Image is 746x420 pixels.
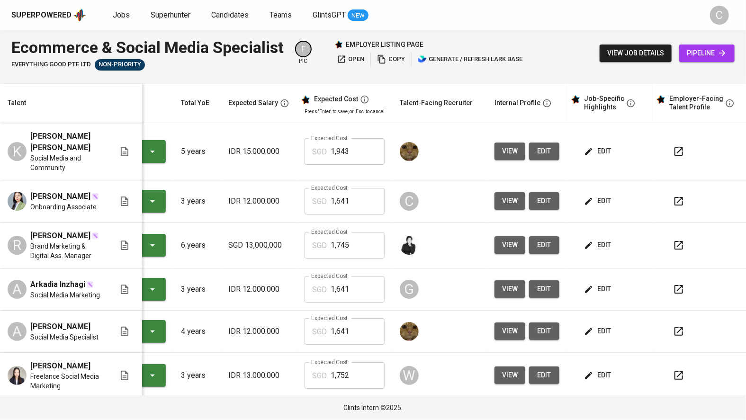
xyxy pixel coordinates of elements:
[494,366,525,384] button: view
[30,241,104,260] span: Brand Marketing & Digital Ass. Manager
[494,236,525,254] button: view
[95,60,145,69] span: Non-Priority
[312,196,327,207] p: SGD
[529,192,559,210] button: edit
[30,153,104,172] span: Social Media and Community
[400,280,419,299] div: G
[586,283,611,295] span: edit
[494,97,540,109] div: Internal Profile
[181,240,213,251] p: 6 years
[8,366,27,385] img: Richelle Feby
[305,108,385,115] p: Press 'Enter' to save, or 'Esc' to cancel
[270,9,294,21] a: Teams
[710,6,729,25] div: C
[30,191,90,202] span: [PERSON_NAME]
[415,52,525,67] button: lark generate / refresh lark base
[8,142,27,161] div: K
[228,326,289,337] p: IDR 12.000.000
[529,280,559,298] a: edit
[113,10,130,19] span: Jobs
[181,326,213,337] p: 4 years
[312,284,327,295] p: SGD
[8,97,26,109] div: Talent
[400,142,419,161] img: ec6c0910-f960-4a00-a8f8-c5744e41279e.jpg
[400,366,419,385] div: W
[348,11,369,20] span: NEW
[502,325,518,337] span: view
[586,145,611,157] span: edit
[586,195,611,207] span: edit
[537,195,552,207] span: edit
[502,195,518,207] span: view
[228,97,278,109] div: Expected Salary
[312,146,327,158] p: SGD
[582,366,615,384] button: edit
[375,52,407,67] button: copy
[301,95,310,105] img: glints_star.svg
[113,9,132,21] a: Jobs
[502,145,518,157] span: view
[30,360,90,372] span: [PERSON_NAME]
[8,236,27,255] div: R
[400,97,473,109] div: Talent-Facing Recruiter
[582,236,615,254] button: edit
[582,192,615,210] button: edit
[312,240,327,251] p: SGD
[400,236,419,255] img: medwi@glints.com
[400,322,419,341] img: ec6c0910-f960-4a00-a8f8-c5744e41279e.jpg
[91,193,99,200] img: magic_wand.svg
[8,322,27,341] div: A
[502,239,518,251] span: view
[679,45,735,62] a: pipeline
[8,280,27,299] div: A
[600,45,672,62] button: view job details
[586,239,611,251] span: edit
[30,131,104,153] span: [PERSON_NAME] [PERSON_NAME]
[228,146,289,157] p: IDR 15.000.000
[30,230,90,241] span: [PERSON_NAME]
[30,321,90,332] span: [PERSON_NAME]
[687,47,727,59] span: pipeline
[537,369,552,381] span: edit
[418,54,522,65] span: generate / refresh lark base
[313,10,346,19] span: GlintsGPT
[314,95,358,104] div: Expected Cost
[582,280,615,298] button: edit
[30,279,85,290] span: Arkadia Inzhagi
[529,322,559,340] button: edit
[30,202,97,212] span: Onboarding Associate
[151,9,192,21] a: Superhunter
[529,236,559,254] button: edit
[11,60,91,69] span: Everything good Pte Ltd
[151,10,190,19] span: Superhunter
[312,326,327,338] p: SGD
[337,54,364,65] span: open
[400,192,419,211] div: C
[656,95,665,104] img: glints_star.svg
[86,281,94,288] img: magic_wand.svg
[181,370,213,381] p: 3 years
[346,40,423,49] p: employer listing page
[584,95,624,111] div: Job-Specific Highlights
[334,52,367,67] a: open
[11,10,72,21] div: Superpowered
[91,232,99,240] img: magic_wand.svg
[30,372,104,391] span: Freelance Social Media Marketing
[181,284,213,295] p: 3 years
[181,196,213,207] p: 3 years
[228,240,289,251] p: SGD 13,000,000
[313,9,369,21] a: GlintsGPT NEW
[11,36,284,59] div: Ecommerce & Social Media Specialist
[586,325,611,337] span: edit
[418,54,427,64] img: lark
[529,366,559,384] button: edit
[529,143,559,160] button: edit
[181,97,209,109] div: Total YoE
[502,369,518,381] span: view
[502,283,518,295] span: view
